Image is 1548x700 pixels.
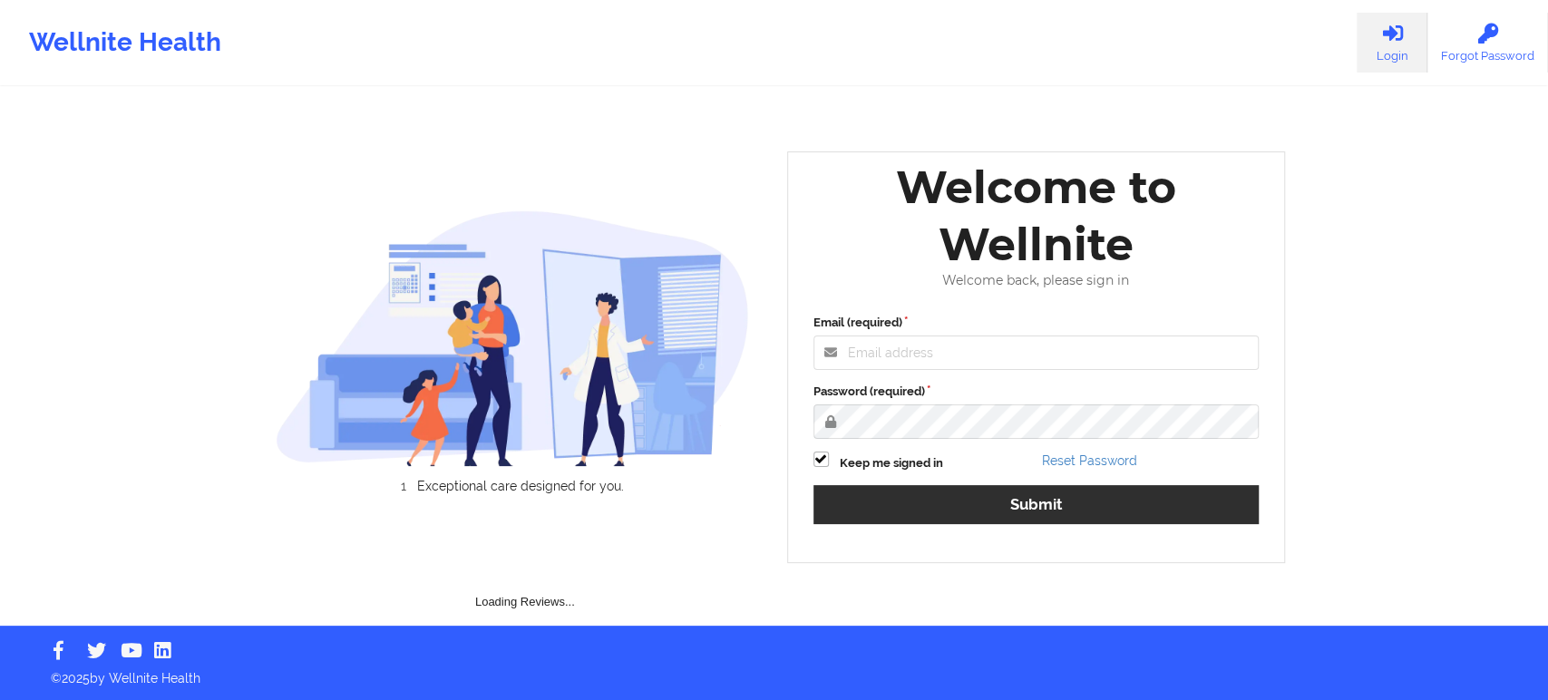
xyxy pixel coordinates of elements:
[801,273,1272,288] div: Welcome back, please sign in
[1357,13,1427,73] a: Login
[813,485,1260,524] button: Submit
[813,335,1260,370] input: Email address
[1042,453,1137,468] a: Reset Password
[276,209,749,466] img: wellnite-auth-hero_200.c722682e.png
[813,383,1260,401] label: Password (required)
[840,454,943,472] label: Keep me signed in
[1427,13,1548,73] a: Forgot Password
[813,314,1260,332] label: Email (required)
[38,656,1510,687] p: © 2025 by Wellnite Health
[276,524,774,611] div: Loading Reviews...
[801,159,1272,273] div: Welcome to Wellnite
[292,479,749,493] li: Exceptional care designed for you.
